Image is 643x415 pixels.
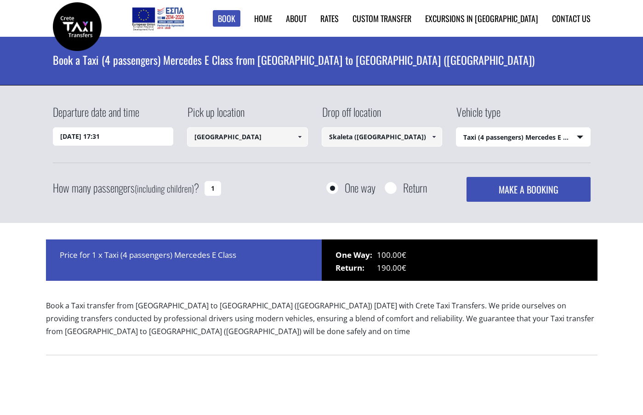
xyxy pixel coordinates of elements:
img: Crete Taxi Transfers | Book a Taxi transfer from Chania airport to Skaleta (Rethymnon) | Crete Ta... [53,2,102,51]
div: Price for 1 x Taxi (4 passengers) Mercedes E Class [46,239,322,281]
label: Drop off location [322,104,381,127]
a: Show All Items [427,127,442,147]
a: Excursions in [GEOGRAPHIC_DATA] [425,12,538,24]
a: About [286,12,307,24]
span: One Way: [336,249,377,262]
span: Taxi (4 passengers) Mercedes E Class [456,128,590,147]
input: Select pickup location [187,127,308,147]
img: e-bannersEUERDF180X90.jpg [131,5,185,32]
div: 100.00€ 190.00€ [322,239,597,281]
a: Contact us [552,12,591,24]
label: How many passengers ? [53,177,199,199]
a: Home [254,12,272,24]
a: Crete Taxi Transfers | Book a Taxi transfer from Chania airport to Skaleta (Rethymnon) | Crete Ta... [53,21,102,30]
small: (including children) [135,182,194,195]
a: Book [213,10,240,27]
h1: Book a Taxi (4 passengers) Mercedes E Class from [GEOGRAPHIC_DATA] to [GEOGRAPHIC_DATA] ([GEOGRAP... [53,37,591,83]
span: Return: [336,262,377,274]
label: Pick up location [187,104,245,127]
a: Show All Items [292,127,307,147]
label: Return [403,182,427,193]
label: Departure date and time [53,104,139,127]
button: MAKE A BOOKING [467,177,590,202]
a: Custom Transfer [353,12,411,24]
p: Book a Taxi transfer from [GEOGRAPHIC_DATA] to [GEOGRAPHIC_DATA] ([GEOGRAPHIC_DATA]) [DATE] with ... [46,299,597,346]
label: Vehicle type [456,104,501,127]
a: Rates [320,12,339,24]
input: Select drop-off location [322,127,443,147]
label: One way [345,182,376,193]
